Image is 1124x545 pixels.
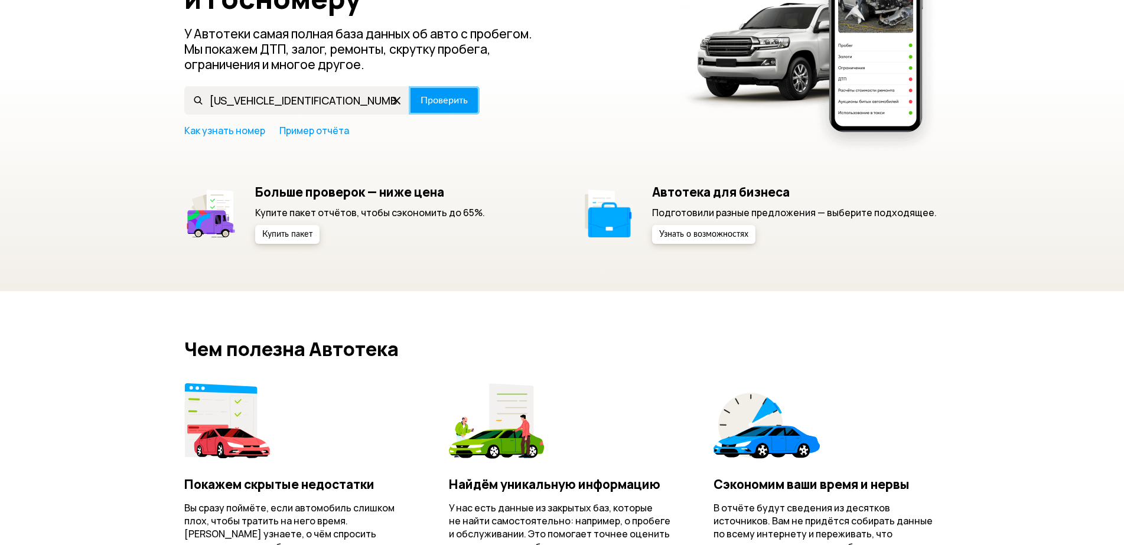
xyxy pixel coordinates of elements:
span: Узнать о возможностях [659,230,748,239]
p: Купите пакет отчётов, чтобы сэкономить до 65%. [255,206,485,219]
span: Проверить [421,96,468,105]
h4: Сэкономим ваши время и нервы [714,477,940,492]
a: Как узнать номер [184,124,265,137]
button: Купить пакет [255,225,320,244]
span: Купить пакет [262,230,312,239]
p: Подготовили разные предложения — выберите подходящее. [652,206,937,219]
h4: Найдём уникальную информацию [449,477,675,492]
h2: Чем полезна Автотека [184,338,940,360]
a: Пример отчёта [279,124,349,137]
p: У Автотеки самая полная база данных об авто с пробегом. Мы покажем ДТП, залог, ремонты, скрутку п... [184,26,552,72]
h5: Автотека для бизнеса [652,184,937,200]
h5: Больше проверок — ниже цена [255,184,485,200]
input: VIN, госномер, номер кузова [184,86,409,115]
h4: Покажем скрытые недостатки [184,477,410,492]
button: Проверить [409,86,480,115]
button: Узнать о возможностях [652,225,755,244]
